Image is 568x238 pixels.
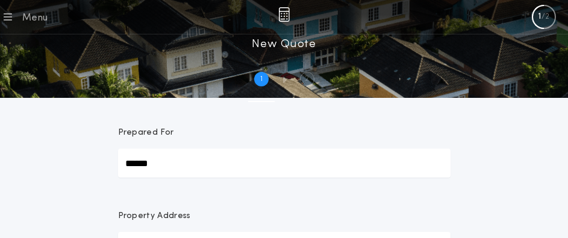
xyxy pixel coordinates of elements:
p: Property Address [118,210,451,222]
h1: New Quote [252,34,316,54]
div: Menu [22,11,48,25]
p: /2 [541,12,549,22]
p: Prepared For [118,127,174,139]
h2: 2 [305,74,309,84]
h2: 1 [260,74,263,84]
img: img [278,7,290,22]
input: Prepared For [118,149,451,178]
